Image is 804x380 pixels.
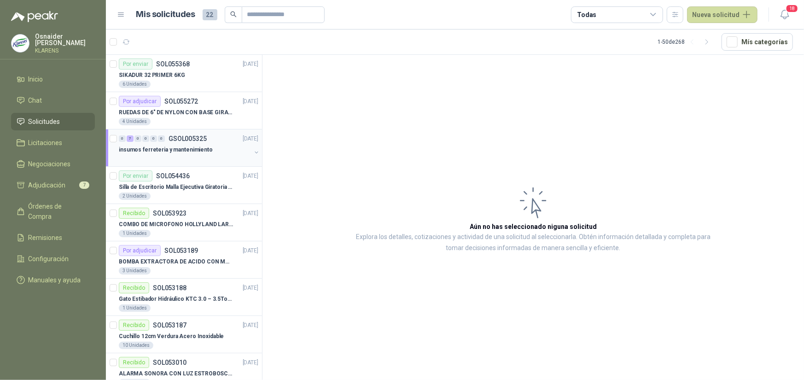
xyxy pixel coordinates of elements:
a: RecibidoSOL053187[DATE] Cuchillo 12cm Verdura Acero Inoxidable10 Unidades [106,316,262,353]
div: 1 Unidades [119,304,151,312]
p: SIKADUR 32 PRIMER 6KG [119,71,185,80]
p: KLARENS [35,48,95,53]
span: Negociaciones [29,159,71,169]
span: Configuración [29,254,69,264]
a: Adjudicación7 [11,176,95,194]
span: 22 [203,9,217,20]
span: Licitaciones [29,138,63,148]
span: Adjudicación [29,180,66,190]
div: Por adjudicar [119,96,161,107]
p: insumos ferreteria y mantenimiento [119,146,213,154]
p: COMBO DE MICROFONO HOLLYLAND LARK M2 [119,220,233,229]
div: 6 Unidades [119,81,151,88]
button: Nueva solicitud [687,6,757,23]
a: Por enviarSOL054436[DATE] Silla de Escritorio Malla Ejecutiva Giratoria Cromada con Reposabrazos ... [106,167,262,204]
p: [DATE] [243,172,258,181]
p: [DATE] [243,60,258,69]
p: GSOL005325 [169,135,207,142]
img: Logo peakr [11,11,58,22]
div: Por adjudicar [119,245,161,256]
span: 18 [786,4,798,13]
p: [DATE] [243,134,258,143]
a: Configuración [11,250,95,268]
span: Inicio [29,74,43,84]
button: Mís categorías [722,33,793,51]
p: SOL053010 [153,359,186,366]
span: search [230,11,237,18]
p: [DATE] [243,246,258,255]
a: Por enviarSOL055368[DATE] SIKADUR 32 PRIMER 6KG6 Unidades [106,55,262,92]
p: [DATE] [243,284,258,292]
div: 0 [150,135,157,142]
div: 0 [158,135,165,142]
span: Órdenes de Compra [29,201,86,222]
span: Manuales y ayuda [29,275,81,285]
div: Por enviar [119,170,152,181]
h3: Aún no has seleccionado niguna solicitud [470,222,597,232]
a: Negociaciones [11,155,95,173]
p: Gato Estibador Hidráulico KTC 3.0 – 3.5Ton 1.2mt HPT [119,295,233,304]
div: 0 [134,135,141,142]
a: Por adjudicarSOL053189[DATE] BOMBA EXTRACTORA DE ACIDO CON MANIVELA TRUPER 1.1/4"3 Unidades [106,241,262,279]
div: 3 Unidades [119,267,151,275]
div: 4 Unidades [119,118,151,125]
a: Chat [11,92,95,109]
p: [DATE] [243,358,258,367]
div: 2 Unidades [119,193,151,200]
div: 1 Unidades [119,230,151,237]
p: Explora los detalles, cotizaciones y actividad de una solicitud al seleccionarla. Obtén informaci... [355,232,712,254]
a: 0 7 0 0 0 0 GSOL005325[DATE] insumos ferreteria y mantenimiento [119,133,260,163]
p: SOL053923 [153,210,186,216]
a: Órdenes de Compra [11,198,95,225]
p: Cuchillo 12cm Verdura Acero Inoxidable [119,332,224,341]
p: SOL053188 [153,285,186,291]
span: Solicitudes [29,117,60,127]
p: SOL054436 [156,173,190,179]
h1: Mis solicitudes [136,8,195,21]
div: Recibido [119,282,149,293]
a: Inicio [11,70,95,88]
p: BOMBA EXTRACTORA DE ACIDO CON MANIVELA TRUPER 1.1/4" [119,257,233,266]
div: 10 Unidades [119,342,153,349]
a: Por adjudicarSOL055272[DATE] RUEDAS DE 6" DE NYLON CON BASE GIRATORIA EN ACERO INOXIDABLE4 Unidades [106,92,262,129]
p: [DATE] [243,97,258,106]
div: Por enviar [119,58,152,70]
a: Remisiones [11,229,95,246]
a: Licitaciones [11,134,95,152]
div: 0 [142,135,149,142]
div: Recibido [119,320,149,331]
a: RecibidoSOL053923[DATE] COMBO DE MICROFONO HOLLYLAND LARK M21 Unidades [106,204,262,241]
p: SOL053187 [153,322,186,328]
button: 18 [776,6,793,23]
div: 7 [127,135,134,142]
p: SOL053189 [164,247,198,254]
div: 1 - 50 de 268 [658,35,714,49]
img: Company Logo [12,35,29,52]
p: SOL055368 [156,61,190,67]
span: Remisiones [29,233,63,243]
div: Recibido [119,208,149,219]
a: RecibidoSOL053188[DATE] Gato Estibador Hidráulico KTC 3.0 – 3.5Ton 1.2mt HPT1 Unidades [106,279,262,316]
p: [DATE] [243,321,258,330]
div: Todas [577,10,596,20]
span: Chat [29,95,42,105]
span: 7 [79,181,89,189]
p: SOL055272 [164,98,198,105]
a: Solicitudes [11,113,95,130]
p: Silla de Escritorio Malla Ejecutiva Giratoria Cromada con Reposabrazos Fijo Negra [119,183,233,192]
p: RUEDAS DE 6" DE NYLON CON BASE GIRATORIA EN ACERO INOXIDABLE [119,108,233,117]
p: Osnaider [PERSON_NAME] [35,33,95,46]
p: [DATE] [243,209,258,218]
a: Manuales y ayuda [11,271,95,289]
div: 0 [119,135,126,142]
div: Recibido [119,357,149,368]
p: ALARMA SONORA CON LUZ ESTROBOSCOPICA [119,369,233,378]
